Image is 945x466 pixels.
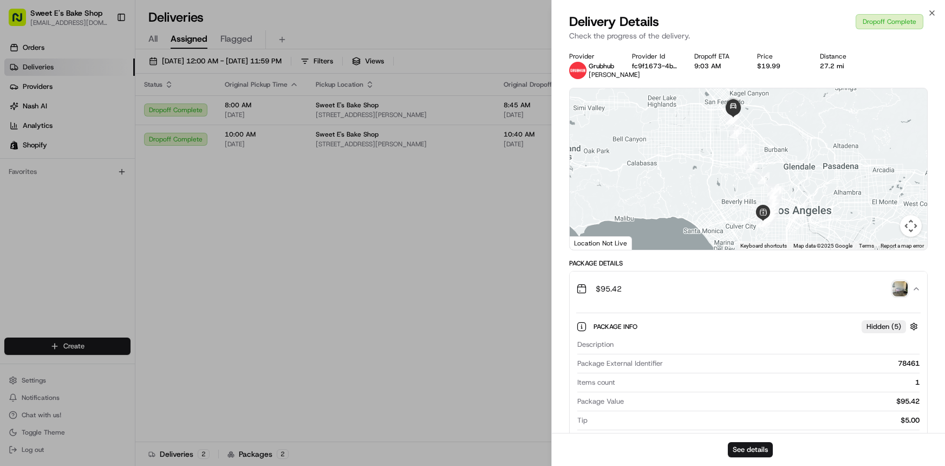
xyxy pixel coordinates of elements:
div: 13 [770,186,781,198]
div: Start new chat [49,103,178,114]
a: Powered byPylon [76,268,131,277]
div: Past conversations [11,141,69,150]
img: Google [572,236,608,250]
button: Map camera controls [900,215,922,237]
span: • [146,168,149,177]
button: Hidden (5) [862,320,921,333]
a: Terms [859,243,874,249]
button: See details [728,442,773,457]
div: We're available if you need us! [49,114,149,123]
span: Package Value [577,397,624,406]
img: 1736555255976-a54dd68f-1ca7-489b-9aae-adbdc363a1c4 [22,198,30,206]
a: Open this area in Google Maps (opens a new window) [572,236,608,250]
span: Hidden ( 5 ) [866,322,901,332]
p: Welcome 👋 [11,43,197,61]
span: [PERSON_NAME] [589,70,640,79]
span: Tip [577,416,588,425]
div: Dropoff ETA [694,52,740,61]
button: $95.42photo_proof_of_delivery image [570,271,927,306]
img: 1736555255976-a54dd68f-1ca7-489b-9aae-adbdc363a1c4 [11,103,30,123]
div: $95.42photo_proof_of_delivery image [570,306,927,464]
img: photo_proof_of_delivery image [892,281,908,296]
span: Delivery Details [569,13,659,30]
img: 1736555255976-a54dd68f-1ca7-489b-9aae-adbdc363a1c4 [22,169,30,177]
div: $19.99 [757,62,803,70]
span: Pylon [108,269,131,277]
p: Check the progress of the delivery. [569,30,928,41]
a: 💻API Documentation [87,238,178,257]
div: 3 [761,215,773,227]
span: Items count [577,378,615,387]
div: 20 [727,112,739,124]
button: Start new chat [184,107,197,120]
span: Grubhub [589,62,614,70]
span: API Documentation [102,242,174,253]
span: Description [577,340,614,349]
span: Map data ©2025 Google [793,243,852,249]
img: 5e9a9d7314ff4150bce227a61376b483.jpg [23,103,42,123]
button: Keyboard shortcuts [740,242,787,250]
span: • [90,197,94,206]
div: $95.42 [628,397,920,406]
span: Package Info [594,322,640,331]
span: [PERSON_NAME] [34,197,88,206]
span: Package External Identifier [577,359,663,368]
div: 10 [768,191,780,203]
div: 17 [735,144,747,156]
span: [PERSON_NAME] [PERSON_NAME] [34,168,144,177]
div: Distance [820,52,865,61]
div: 27.2 mi [820,62,865,70]
div: 15 [758,172,770,184]
div: 💻 [92,243,100,252]
div: Package Details [569,259,928,268]
button: fc9f1673-4bbe-5bef-ae26-37451d0cc7c3 [632,62,677,70]
input: Clear [28,70,179,81]
a: 📗Knowledge Base [6,238,87,257]
a: Report a map error [881,243,924,249]
span: [DATE] [152,168,174,177]
div: $5.00 [592,416,920,425]
div: 16 [746,161,758,173]
img: Nash [11,11,32,33]
div: Provider [569,52,615,61]
img: 5e692f75ce7d37001a5d71f1 [569,62,586,79]
div: 18 [730,126,742,138]
div: 1 [620,378,920,387]
div: 19 [726,113,738,125]
div: Provider Id [632,52,677,61]
span: Knowledge Base [22,242,83,253]
div: 📗 [11,243,19,252]
img: Liam S. [11,187,28,204]
div: 2 [757,215,769,227]
button: See all [168,139,197,152]
div: 78461 [667,359,920,368]
span: [DATE] [96,197,118,206]
div: 8 [767,199,779,211]
div: 14 [767,184,779,196]
div: Location Not Live [570,236,632,250]
div: Price [757,52,803,61]
img: Joana Marie Avellanoza [11,158,28,175]
div: 9:03 AM [694,62,740,70]
span: $95.42 [596,283,622,294]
